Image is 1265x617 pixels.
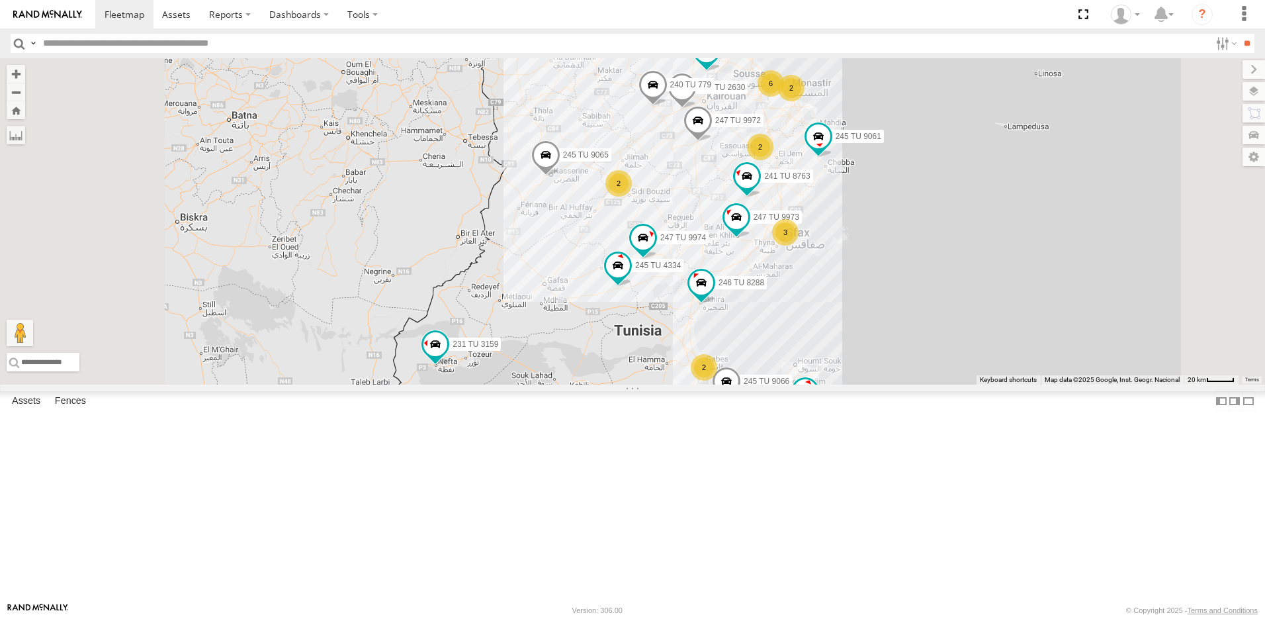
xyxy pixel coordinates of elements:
[1106,5,1145,24] div: Nejah Benkhalifa
[699,82,745,91] span: 234 TU 2630
[563,150,609,159] span: 245 TU 9065
[1215,391,1228,410] label: Dock Summary Table to the Left
[7,126,25,144] label: Measure
[836,132,881,141] span: 245 TU 9061
[670,80,712,89] span: 240 TU 779
[660,233,706,242] span: 247 TU 9974
[1243,148,1265,166] label: Map Settings
[7,65,25,83] button: Zoom in
[5,392,47,410] label: Assets
[758,70,784,97] div: 6
[1188,606,1258,614] a: Terms and Conditions
[1245,377,1259,383] a: Terms (opens in new tab)
[48,392,93,410] label: Fences
[1242,391,1255,410] label: Hide Summary Table
[764,171,810,181] span: 241 TU 8763
[1045,376,1180,383] span: Map data ©2025 Google, Inst. Geogr. Nacional
[7,320,33,346] button: Drag Pegman onto the map to open Street View
[1228,391,1241,410] label: Dock Summary Table to the Right
[7,101,25,119] button: Zoom Home
[1184,375,1239,385] button: Map Scale: 20 km per 39 pixels
[28,34,38,53] label: Search Query
[572,606,623,614] div: Version: 306.00
[691,354,717,381] div: 2
[744,376,789,385] span: 245 TU 9066
[715,116,761,125] span: 247 TU 9972
[7,83,25,101] button: Zoom out
[719,277,764,287] span: 246 TU 8288
[605,170,632,197] div: 2
[635,261,681,270] span: 245 TU 4334
[754,213,799,222] span: 247 TU 9973
[13,10,82,19] img: rand-logo.svg
[1192,4,1213,25] i: ?
[1126,606,1258,614] div: © Copyright 2025 -
[453,340,498,349] span: 231 TU 3159
[980,375,1037,385] button: Keyboard shortcuts
[1188,376,1206,383] span: 20 km
[747,134,773,160] div: 2
[772,219,799,246] div: 3
[778,75,805,101] div: 2
[7,604,68,617] a: Visit our Website
[1211,34,1239,53] label: Search Filter Options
